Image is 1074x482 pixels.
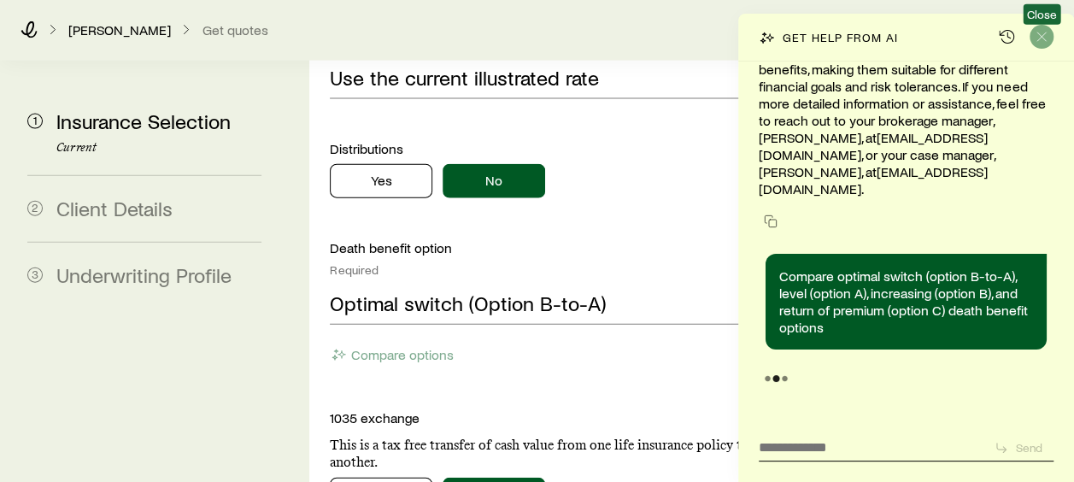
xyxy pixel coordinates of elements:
[27,267,43,283] span: 3
[759,44,1053,197] p: Each of these products has unique features and benefits, making them suitable for different finan...
[330,345,455,365] button: Compare options
[1027,8,1058,21] span: Close
[330,66,599,90] p: Use the current illustrated rate
[330,409,771,426] p: 1035 exchange
[783,31,897,44] p: Get help from AI
[27,114,43,129] span: 1
[330,263,771,277] div: Required
[56,109,231,133] span: Insurance Selection
[56,262,232,287] span: Underwriting Profile
[759,163,988,197] a: [EMAIL_ADDRESS][DOMAIN_NAME]
[330,164,432,198] button: Yes
[56,196,173,220] span: Client Details
[330,239,771,256] p: Death benefit option
[987,437,1053,459] button: Send
[779,267,1033,336] p: Compare optimal switch (option B-to-A), level (option A), increasing (option B), and return of pr...
[759,129,988,162] a: [EMAIL_ADDRESS][DOMAIN_NAME]
[1015,441,1042,455] p: Send
[330,437,771,471] p: This is a tax free transfer of cash value from one life insurance policy to another.
[1030,25,1053,49] button: Close
[443,164,545,198] button: No
[330,140,771,157] p: Distributions
[56,141,261,155] p: Current
[330,291,606,315] p: Optimal switch (Option B-to-A)
[68,21,171,38] p: [PERSON_NAME]
[27,201,43,216] span: 2
[202,22,269,38] button: Get quotes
